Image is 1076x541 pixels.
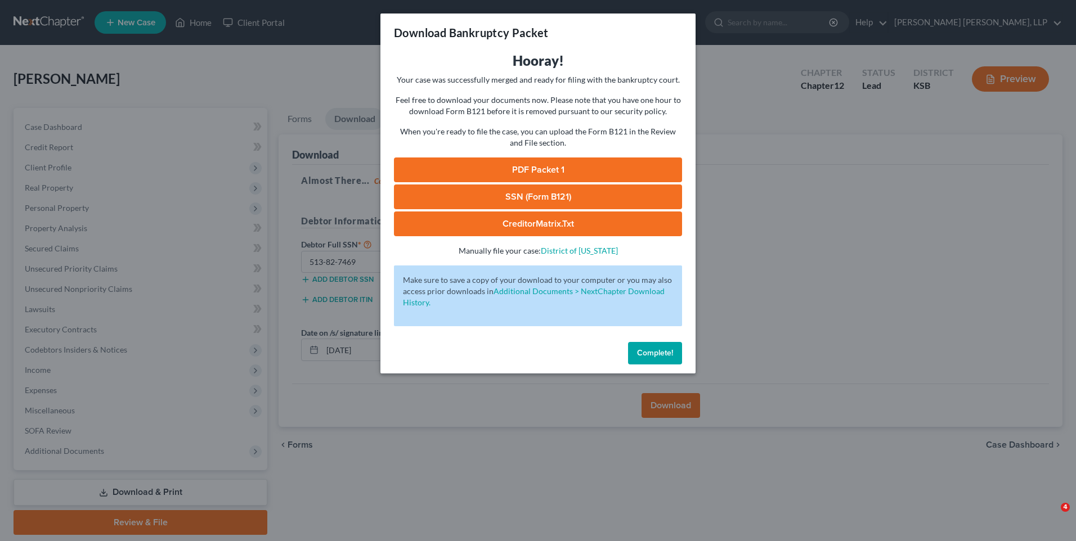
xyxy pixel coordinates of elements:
[403,274,673,308] p: Make sure to save a copy of your download to your computer or you may also access prior downloads in
[394,52,682,70] h3: Hooray!
[394,184,682,209] a: SSN (Form B121)
[394,211,682,236] a: CreditorMatrix.txt
[394,74,682,85] p: Your case was successfully merged and ready for filing with the bankruptcy court.
[403,286,665,307] a: Additional Documents > NextChapter Download History.
[1038,503,1065,530] iframe: Intercom live chat
[394,245,682,256] p: Manually file your case:
[394,25,548,40] h3: Download Bankruptcy Packet
[637,348,673,358] span: Complete!
[1061,503,1070,512] span: 4
[541,246,618,255] a: District of [US_STATE]
[628,342,682,364] button: Complete!
[394,94,682,117] p: Feel free to download your documents now. Please note that you have one hour to download Form B12...
[394,157,682,182] a: PDF Packet 1
[394,126,682,148] p: When you're ready to file the case, you can upload the Form B121 in the Review and File section.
